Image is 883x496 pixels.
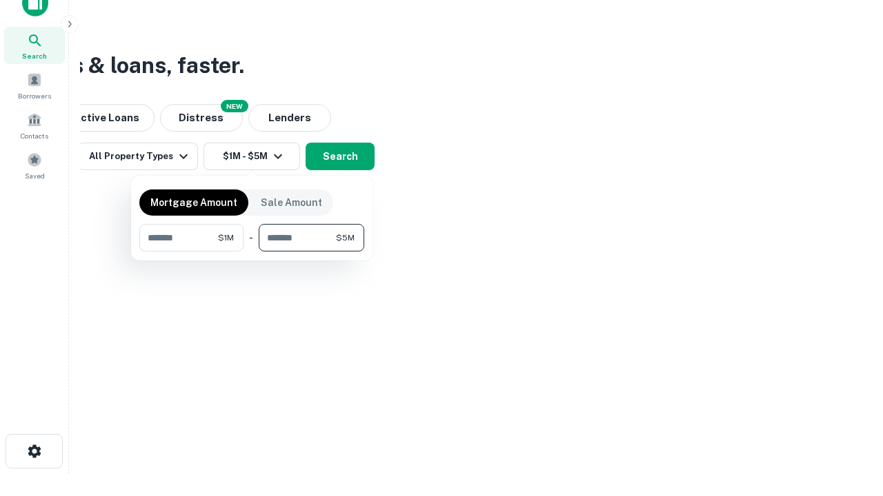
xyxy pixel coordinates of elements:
[218,231,234,244] span: $1M
[261,195,322,210] p: Sale Amount
[249,224,253,251] div: -
[814,386,883,452] iframe: Chat Widget
[150,195,237,210] p: Mortgage Amount
[336,231,355,244] span: $5M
